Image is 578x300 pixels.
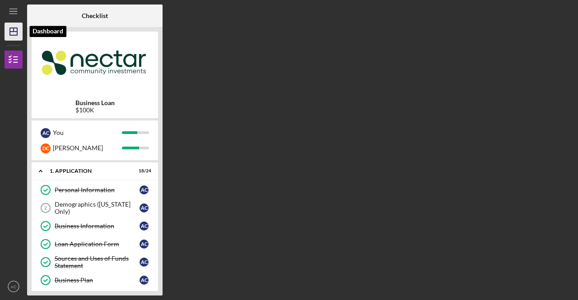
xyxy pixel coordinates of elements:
[82,12,108,19] b: Checklist
[36,235,154,253] a: Loan Application FormAC
[140,240,149,249] div: A C
[55,186,140,194] div: Personal Information
[44,205,47,211] tspan: 2
[10,284,16,289] text: AC
[140,185,149,194] div: A C
[140,222,149,231] div: A C
[55,240,140,248] div: Loan Application Form
[50,168,129,174] div: 1. Application
[36,253,154,271] a: Sources and Uses of Funds StatementAC
[75,99,115,106] b: Business Loan
[55,222,140,230] div: Business Information
[36,217,154,235] a: Business InformationAC
[36,271,154,289] a: Business PlanAC
[55,201,140,215] div: Demographics ([US_STATE] Only)
[53,125,122,140] div: You
[5,277,23,295] button: AC
[135,168,151,174] div: 18 / 24
[140,258,149,267] div: A C
[41,143,51,153] div: D C
[55,255,140,269] div: Sources and Uses of Funds Statement
[53,140,122,156] div: [PERSON_NAME]
[140,276,149,285] div: A C
[55,277,140,284] div: Business Plan
[36,199,154,217] a: 2Demographics ([US_STATE] Only)AC
[41,128,51,138] div: A C
[75,106,115,114] div: $100K
[140,203,149,212] div: A C
[32,36,158,90] img: Product logo
[36,181,154,199] a: Personal InformationAC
